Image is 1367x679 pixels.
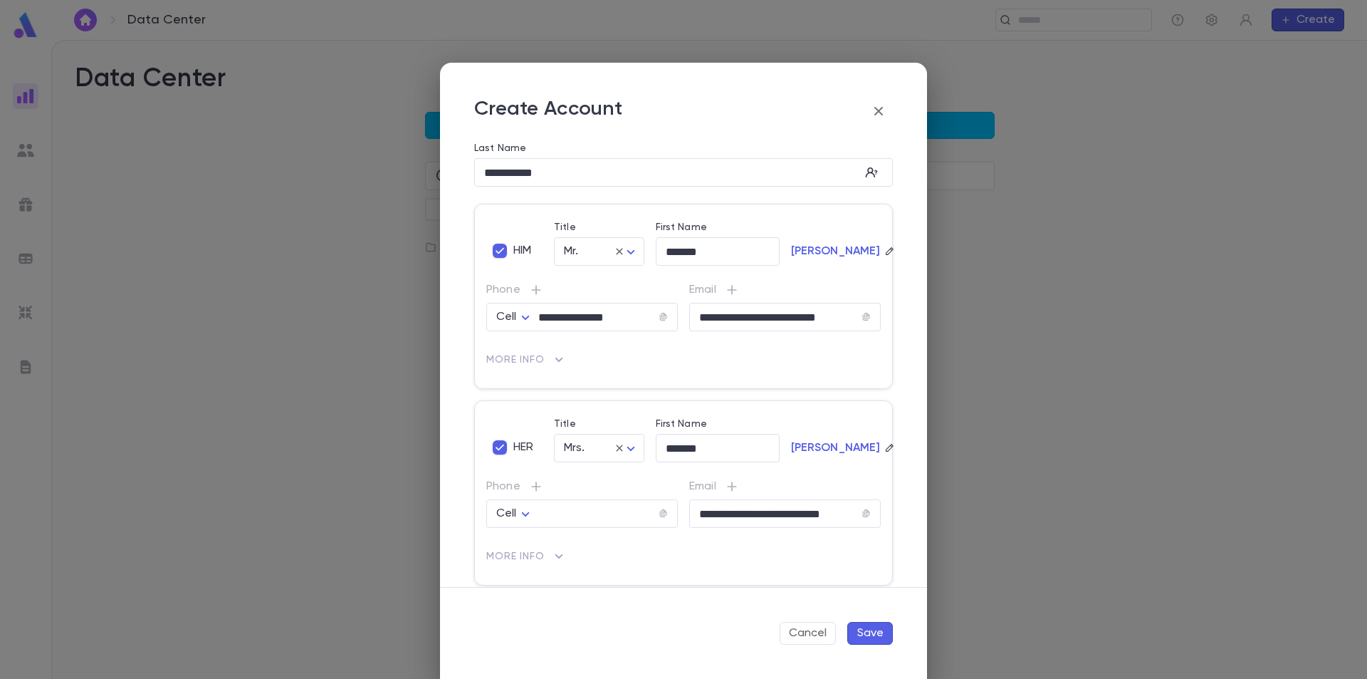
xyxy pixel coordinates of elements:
label: First Name [656,418,707,430]
p: Create Account [474,97,622,125]
div: Cell [496,500,534,528]
label: Title [554,418,576,430]
p: Phone [486,283,678,297]
span: Cell [496,311,517,323]
span: More Info [486,354,545,366]
p: [PERSON_NAME] [791,244,881,259]
span: Cell [496,508,517,519]
span: Mr. [564,246,578,257]
p: [PERSON_NAME] [791,441,881,455]
p: Email [689,283,881,297]
p: Email [689,480,881,494]
div: Mrs. [554,435,644,462]
button: More Info [486,348,566,371]
button: More Info [486,545,566,568]
span: More Info [486,551,545,562]
label: Title [554,222,576,233]
div: Cell [496,304,534,331]
p: Phone [486,480,678,494]
div: Mr. [554,238,644,266]
button: Cancel [780,622,836,645]
label: Last Name [474,142,526,154]
span: Mrs. [564,442,585,454]
span: HER [513,440,533,455]
button: Save [847,622,893,645]
label: First Name [656,222,707,233]
span: HIM [513,244,531,258]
